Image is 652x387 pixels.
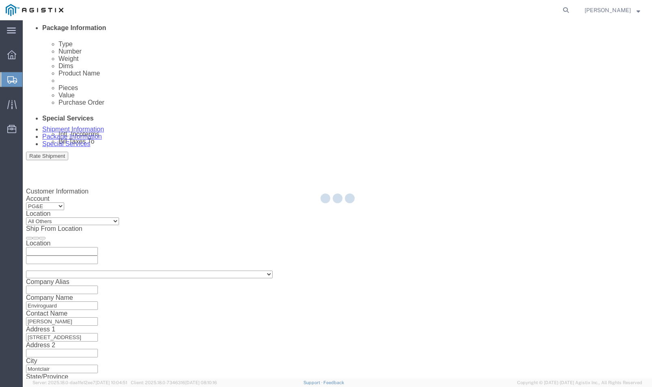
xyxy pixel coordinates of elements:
[323,380,344,385] a: Feedback
[303,380,324,385] a: Support
[32,380,127,385] span: Server: 2025.18.0-daa1fe12ee7
[517,379,642,386] span: Copyright © [DATE]-[DATE] Agistix Inc., All Rights Reserved
[95,380,127,385] span: [DATE] 10:04:51
[6,4,63,16] img: logo
[584,5,641,15] button: [PERSON_NAME]
[185,380,217,385] span: [DATE] 08:10:16
[131,380,217,385] span: Client: 2025.18.0-7346316
[585,6,631,15] span: Veronica Diaz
